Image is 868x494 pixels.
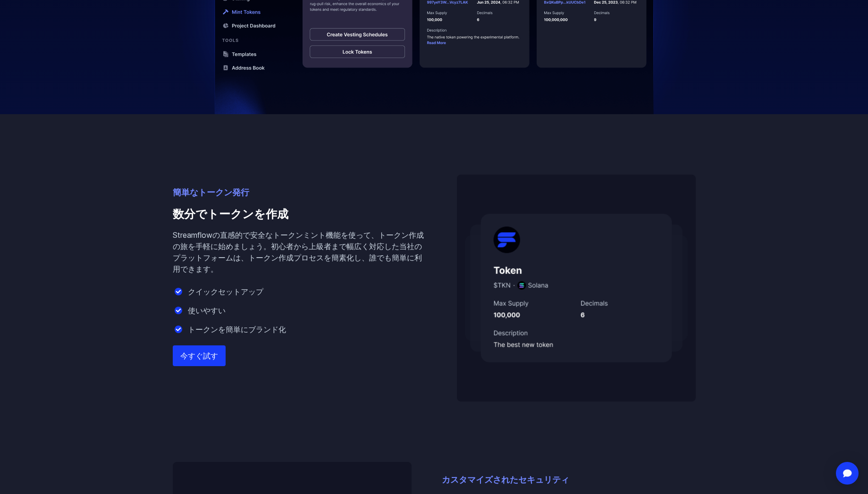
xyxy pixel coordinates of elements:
div: インターコムメッセンジャーを開く [836,462,859,485]
font: Streamflowの直感的で安全なトークンミント機能を使って、トークン作成の旅を手軽に始めましょう。初心者から上級者まで幅広く対応した当社のプラットフォームは、トークン作成プロセスを簡素化し、... [173,230,424,274]
font: カスタマイズされたセキュリティ [442,475,569,485]
font: 使いやすい [188,306,226,315]
font: 簡単なトークン発行 [173,187,249,197]
font: 今すぐ試す [180,351,218,360]
font: 数分でトークンを作成 [173,207,288,221]
img: 数分でトークンを作成 [457,175,696,402]
font: クイックセットアップ [188,287,263,296]
font: トークンを簡単にブランド化 [188,325,286,334]
a: 今すぐ試す [173,345,226,366]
